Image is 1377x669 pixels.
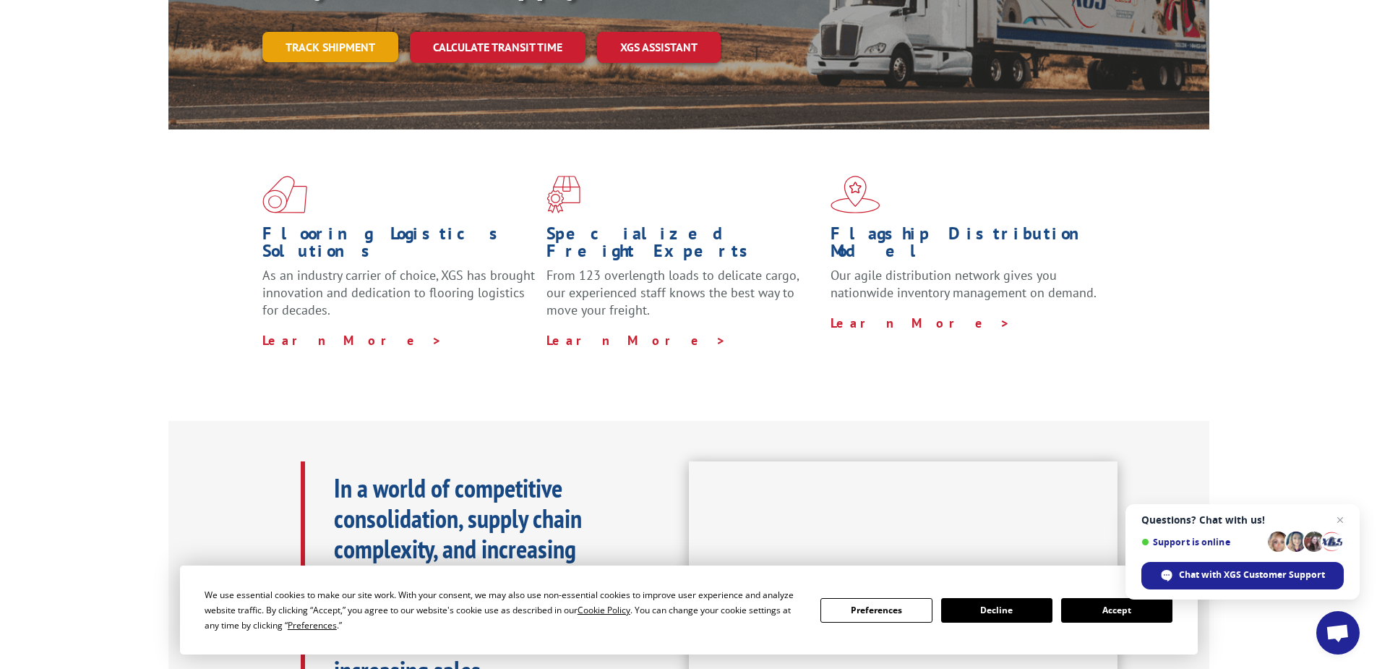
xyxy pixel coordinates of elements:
[288,619,337,631] span: Preferences
[262,332,442,349] a: Learn More >
[205,587,803,633] div: We use essential cookies to make our site work. With your consent, we may also use non-essential ...
[831,225,1104,267] h1: Flagship Distribution Model
[1179,568,1325,581] span: Chat with XGS Customer Support
[831,176,880,213] img: xgs-icon-flagship-distribution-model-red
[1141,514,1344,526] span: Questions? Chat with us!
[262,176,307,213] img: xgs-icon-total-supply-chain-intelligence-red
[831,267,1097,301] span: Our agile distribution network gives you nationwide inventory management on demand.
[1061,598,1172,623] button: Accept
[546,267,820,331] p: From 123 overlength loads to delicate cargo, our experienced staff knows the best way to move you...
[1316,611,1360,655] div: Open chat
[546,332,726,349] a: Learn More >
[262,32,398,62] a: Track shipment
[180,566,1198,655] div: Cookie Consent Prompt
[1141,562,1344,589] div: Chat with XGS Customer Support
[578,604,630,616] span: Cookie Policy
[546,176,580,213] img: xgs-icon-focused-on-flooring-red
[410,32,585,63] a: Calculate transit time
[941,598,1052,623] button: Decline
[1331,511,1349,529] span: Close chat
[831,315,1011,331] a: Learn More >
[262,267,535,318] span: As an industry carrier of choice, XGS has brought innovation and dedication to flooring logistics...
[820,598,932,623] button: Preferences
[262,225,536,267] h1: Flooring Logistics Solutions
[546,225,820,267] h1: Specialized Freight Experts
[597,32,721,63] a: XGS ASSISTANT
[1141,537,1263,547] span: Support is online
